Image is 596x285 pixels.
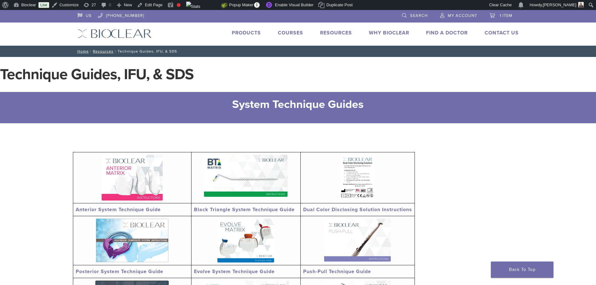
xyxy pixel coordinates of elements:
span: 1 item [500,13,512,18]
span: / [89,50,93,53]
a: Back To Top [491,262,553,278]
span: [PERSON_NAME] [543,3,576,7]
a: Live [38,2,49,8]
a: Black Triangle System Technique Guide [194,206,295,213]
span: Search [410,13,428,18]
a: [PHONE_NUMBER] [98,10,144,19]
a: Posterior System Technique Guide [76,268,163,275]
span: 1 [254,2,260,8]
a: Home [75,49,89,53]
a: Why Bioclear [369,30,409,36]
a: My Account [440,10,477,19]
div: Focus keyphrase not set [177,3,181,7]
a: Dual Color Disclosing Solution Instructions [303,206,412,213]
a: Contact Us [485,30,519,36]
a: US [78,10,92,19]
a: Find A Doctor [426,30,468,36]
a: Resources [93,49,114,53]
a: Courses [278,30,303,36]
a: Resources [320,30,352,36]
img: Views over 48 hours. Click for more Jetpack Stats. [186,2,221,9]
a: Search [402,10,428,19]
a: Push-Pull Technique Guide [303,268,371,275]
img: Bioclear [78,29,152,38]
nav: Technique Guides, IFU, & SDS [73,46,523,57]
a: 1 item [490,10,512,19]
span: / [114,50,118,53]
a: Anterior System Technique Guide [76,206,161,213]
h2: System Technique Guides [104,97,492,112]
span: My Account [448,13,477,18]
a: Evolve System Technique Guide [194,268,275,275]
a: Products [232,30,261,36]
